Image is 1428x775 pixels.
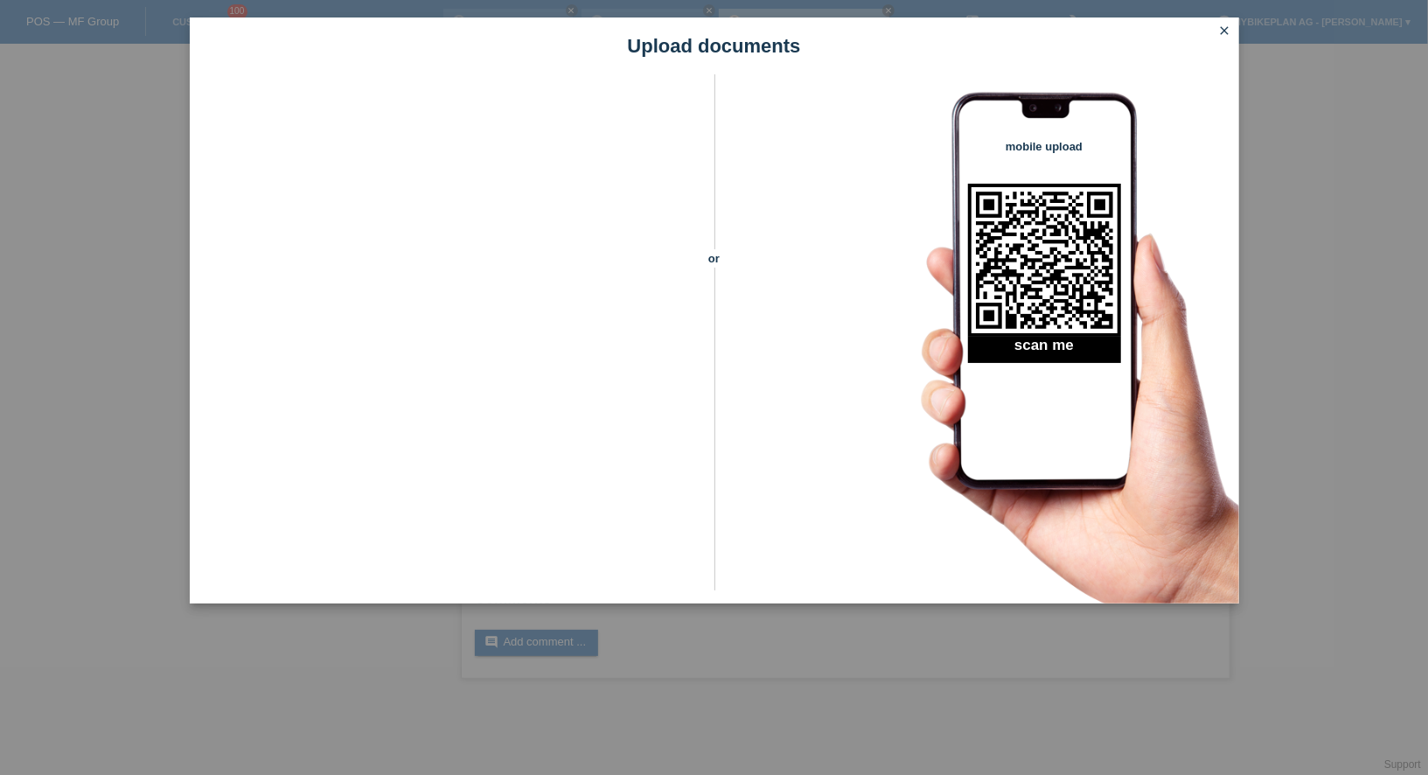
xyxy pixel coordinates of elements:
[684,249,745,268] span: or
[968,140,1121,153] h4: mobile upload
[1214,22,1236,42] a: close
[1218,24,1232,38] i: close
[216,118,684,555] iframe: Upload
[968,337,1121,363] h2: scan me
[190,35,1239,57] h1: Upload documents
